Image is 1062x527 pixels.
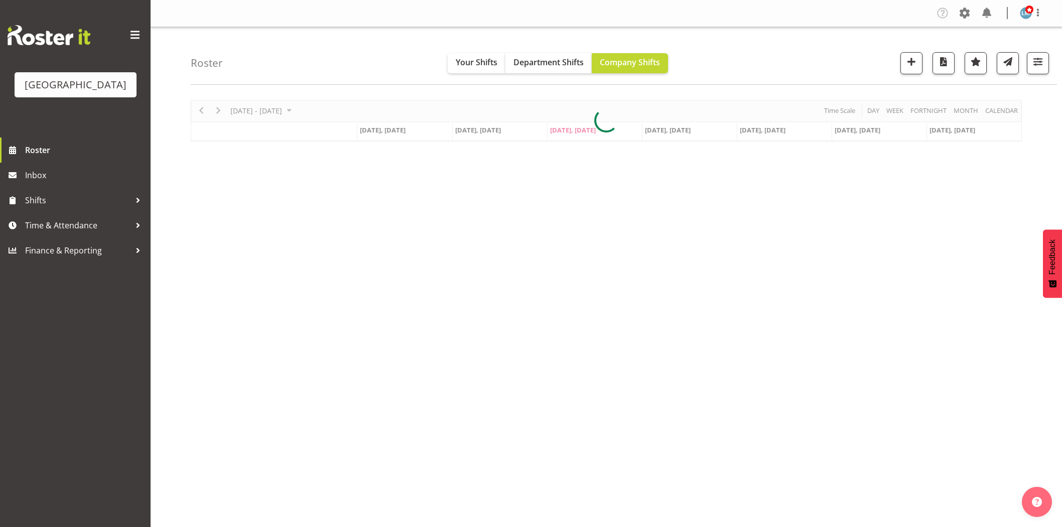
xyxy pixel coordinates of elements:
span: Roster [25,143,146,158]
button: Department Shifts [505,53,592,73]
div: [GEOGRAPHIC_DATA] [25,77,126,92]
span: Feedback [1048,239,1057,275]
span: Department Shifts [513,57,584,68]
img: Rosterit website logo [8,25,90,45]
button: Add a new shift [900,52,922,74]
img: help-xxl-2.png [1032,497,1042,507]
button: Filter Shifts [1027,52,1049,74]
img: lesley-mckenzie127.jpg [1020,7,1032,19]
span: Finance & Reporting [25,243,130,258]
span: Shifts [25,193,130,208]
h4: Roster [191,57,223,69]
button: Highlight an important date within the roster. [965,52,987,74]
button: Download a PDF of the roster according to the set date range. [933,52,955,74]
span: Time & Attendance [25,218,130,233]
span: Company Shifts [600,57,660,68]
button: Company Shifts [592,53,668,73]
span: Your Shifts [456,57,497,68]
button: Feedback - Show survey [1043,229,1062,298]
button: Send a list of all shifts for the selected filtered period to all rostered employees. [997,52,1019,74]
button: Your Shifts [448,53,505,73]
span: Inbox [25,168,146,183]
